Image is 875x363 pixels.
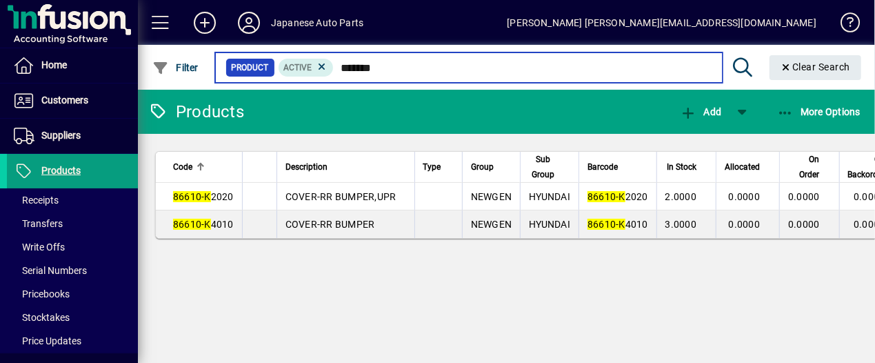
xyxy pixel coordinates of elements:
button: Filter [149,55,202,80]
span: Pricebooks [14,288,70,300]
span: Price Updates [14,335,81,346]
a: Write Offs [7,235,138,259]
a: Knowledge Base [830,3,858,48]
span: 4010 [587,219,648,230]
span: On Order [788,152,820,182]
span: Description [285,159,328,175]
span: Group [471,159,494,175]
span: Write Offs [14,242,65,253]
span: Products [41,165,81,176]
span: 2020 [173,191,234,202]
em: 86610-K [173,191,211,202]
span: Receipts [14,195,59,206]
span: NEWGEN [471,219,512,230]
span: Sub Group [529,152,558,182]
span: 0.0000 [729,219,761,230]
div: On Order [788,152,832,182]
span: Suppliers [41,130,81,141]
a: Serial Numbers [7,259,138,282]
span: Clear Search [781,61,851,72]
a: Pricebooks [7,282,138,306]
span: 2.0000 [665,191,697,202]
span: Customers [41,95,88,106]
mat-chip: Activation Status: Active [279,59,334,77]
span: Filter [152,62,199,73]
span: 0.0000 [729,191,761,202]
a: Stocktakes [7,306,138,329]
span: Code [173,159,192,175]
div: Barcode [587,159,648,175]
span: COVER-RR BUMPER [285,219,375,230]
button: Profile [227,10,271,35]
span: Add [680,106,721,117]
a: Receipts [7,188,138,212]
span: Type [423,159,441,175]
span: Barcode [587,159,618,175]
div: Allocated [725,159,772,175]
button: Add [183,10,227,35]
div: Sub Group [529,152,570,182]
div: Description [285,159,406,175]
span: Stocktakes [14,312,70,323]
span: Transfers [14,218,63,229]
a: Customers [7,84,138,118]
a: Transfers [7,212,138,235]
button: Add [676,99,725,124]
span: HYUNDAI [529,219,570,230]
div: Type [423,159,454,175]
span: Active [284,63,312,72]
span: Product [232,61,269,75]
div: Japanese Auto Parts [271,12,363,34]
a: Price Updates [7,329,138,353]
span: In Stock [667,159,696,175]
em: 86610-K [587,219,625,230]
span: 3.0000 [665,219,697,230]
em: 86610-K [587,191,625,202]
div: Code [173,159,234,175]
span: Allocated [725,159,760,175]
span: More Options [777,106,861,117]
span: Serial Numbers [14,265,87,276]
span: Home [41,59,67,70]
span: 2020 [587,191,648,202]
div: Products [148,101,244,123]
a: Suppliers [7,119,138,153]
div: [PERSON_NAME] [PERSON_NAME][EMAIL_ADDRESS][DOMAIN_NAME] [507,12,816,34]
a: Home [7,48,138,83]
em: 86610-K [173,219,211,230]
span: 4010 [173,219,234,230]
button: Clear [770,55,862,80]
span: NEWGEN [471,191,512,202]
span: 0.0000 [788,191,820,202]
span: HYUNDAI [529,191,570,202]
span: 0.0000 [788,219,820,230]
div: Group [471,159,512,175]
button: More Options [774,99,865,124]
div: In Stock [665,159,710,175]
span: COVER-RR BUMPER,UPR [285,191,396,202]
